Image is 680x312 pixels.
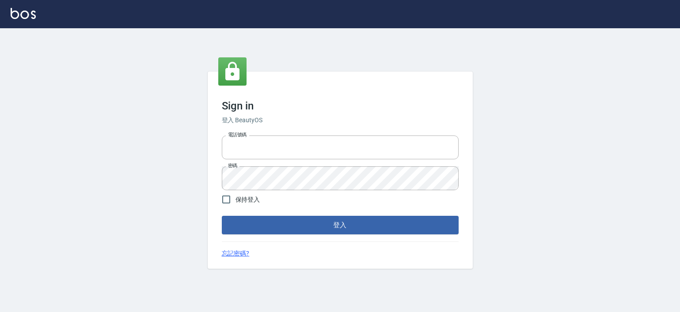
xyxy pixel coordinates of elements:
[11,8,36,19] img: Logo
[222,249,250,258] a: 忘記密碼?
[222,100,459,112] h3: Sign in
[222,116,459,125] h6: 登入 BeautyOS
[222,216,459,234] button: 登入
[228,162,237,169] label: 密碼
[236,195,260,204] span: 保持登入
[228,132,247,138] label: 電話號碼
